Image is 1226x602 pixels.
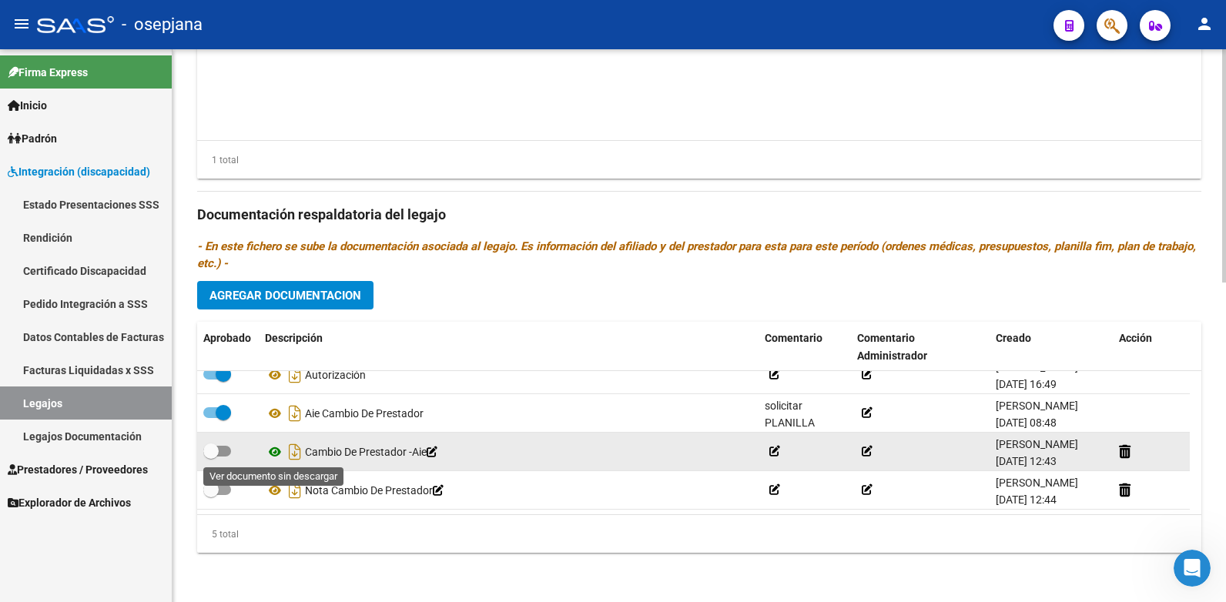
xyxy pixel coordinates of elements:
datatable-header-cell: Comentario Administrador [851,322,990,373]
span: Explorador de Archivos [8,494,131,511]
span: Aprobado [203,332,251,344]
i: Descargar documento [285,401,305,426]
span: [PERSON_NAME] [996,361,1078,373]
span: [DATE] 08:48 [996,416,1057,429]
h3: Documentación respaldatoria del legajo [197,204,1201,226]
i: - En este fichero se sube la documentación asociada al legajo. Es información del afiliado y del ... [197,239,1196,270]
span: Creado [996,332,1031,344]
span: Comentario Administrador [857,332,927,362]
span: [DATE] 12:44 [996,493,1057,506]
div: Aie Cambio De Prestador [265,401,752,426]
span: - osepjana [122,8,203,42]
div: 5 total [197,526,239,543]
span: [PERSON_NAME] [996,400,1078,412]
span: [DATE] 12:43 [996,455,1057,467]
datatable-header-cell: Acción [1113,322,1190,373]
span: Acción [1119,332,1152,344]
span: Padrón [8,130,57,147]
datatable-header-cell: Comentario [759,322,851,373]
datatable-header-cell: Descripción [259,322,759,373]
button: Agregar Documentacion [197,281,373,309]
span: Integración (discapacidad) [8,163,150,180]
div: 1 total [197,152,239,169]
iframe: Intercom live chat [1174,550,1211,587]
span: [PERSON_NAME] [996,477,1078,489]
i: Descargar documento [285,363,305,387]
span: Prestadores / Proveedores [8,461,148,478]
div: Autorización [265,363,752,387]
span: Comentario [765,332,822,344]
datatable-header-cell: Aprobado [197,322,259,373]
span: [PERSON_NAME] [996,438,1078,450]
span: Agregar Documentacion [209,289,361,303]
datatable-header-cell: Creado [990,322,1113,373]
span: Descripción [265,332,323,344]
span: solicitar PLANILLA CAMBIO DE PRESTADOR [765,400,836,464]
span: [DATE] 16:49 [996,378,1057,390]
span: Firma Express [8,64,88,81]
mat-icon: menu [12,15,31,33]
div: Cambio De Prestador -Aie [265,440,752,464]
i: Descargar documento [285,478,305,503]
span: Inicio [8,97,47,114]
i: Descargar documento [285,440,305,464]
mat-icon: person [1195,15,1214,33]
div: Nota Cambio De Prestador [265,478,752,503]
